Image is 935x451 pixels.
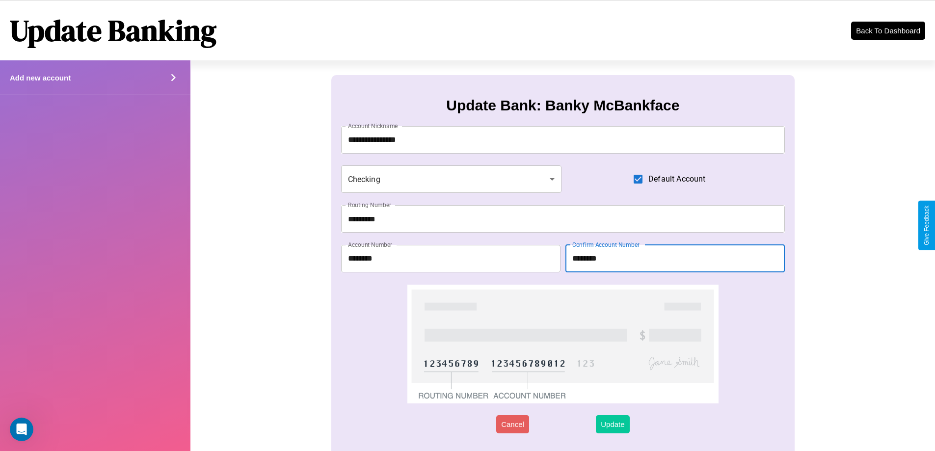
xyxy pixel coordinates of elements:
h3: Update Bank: Banky McBankface [446,97,679,114]
iframe: Intercom live chat [10,418,33,441]
button: Cancel [496,415,529,433]
span: Default Account [648,173,705,185]
label: Routing Number [348,201,391,209]
label: Account Nickname [348,122,398,130]
h4: Add new account [10,74,71,82]
img: check [407,285,718,403]
h1: Update Banking [10,10,216,51]
label: Confirm Account Number [572,240,640,249]
button: Back To Dashboard [851,22,925,40]
div: Checking [341,165,562,193]
label: Account Number [348,240,392,249]
button: Update [596,415,629,433]
div: Give Feedback [923,206,930,245]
